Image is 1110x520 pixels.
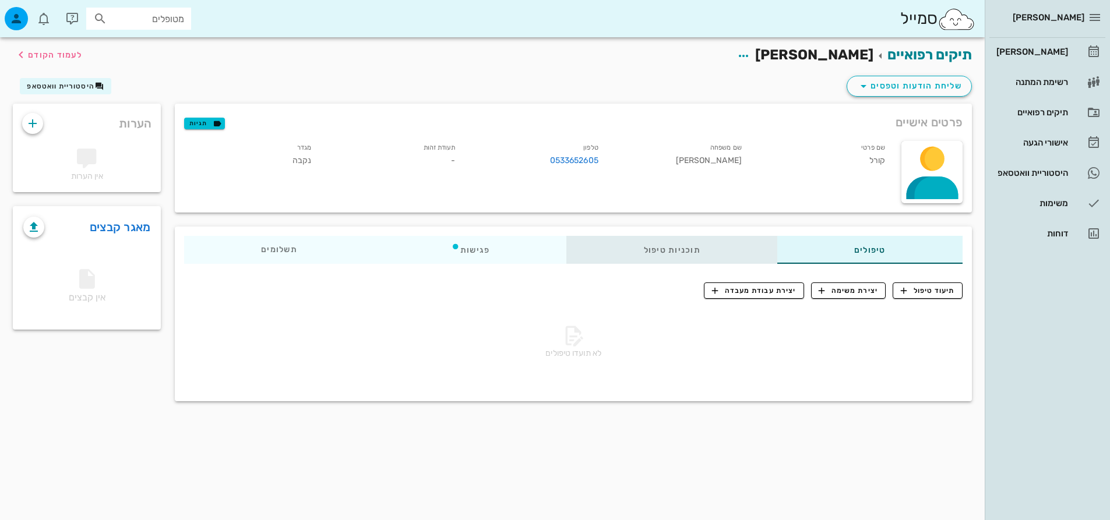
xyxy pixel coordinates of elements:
[34,9,41,16] span: תג
[189,118,220,129] span: תגיות
[900,6,975,31] div: סמייל
[297,144,311,151] small: מגדר
[994,47,1068,56] div: [PERSON_NAME]
[608,139,751,174] div: [PERSON_NAME]
[819,285,878,296] span: יצירת משימה
[755,47,873,63] span: [PERSON_NAME]
[1013,12,1084,23] span: [PERSON_NAME]
[13,104,161,137] div: הערות
[71,171,103,181] span: אין הערות
[857,79,962,93] span: שליחת הודעות וטפסים
[177,139,320,174] div: נקבה
[994,168,1068,178] div: היסטוריית וואטסאפ
[896,113,963,132] span: פרטים אישיים
[893,282,963,299] button: תיעוד טיפול
[424,144,455,151] small: תעודת זהות
[994,108,1068,117] div: תיקים רפואיים
[989,189,1105,217] a: משימות
[20,78,111,94] button: היסטוריית וואטסאפ
[583,144,598,151] small: טלפון
[374,236,567,264] div: פגישות
[261,246,297,254] span: תשלומים
[704,282,804,299] button: יצירת עבודת מעבדה
[451,155,455,165] span: -
[567,236,777,264] div: תוכניות טיפול
[811,282,886,299] button: יצירת משימה
[861,144,885,151] small: שם פרטי
[27,82,94,90] span: היסטוריית וואטסאפ
[777,236,963,264] div: טיפולים
[184,118,225,129] button: תגיות
[712,285,796,296] span: יצירת עבודת מעבדה
[994,229,1068,238] div: דוחות
[847,76,972,97] button: שליחת הודעות וטפסים
[550,154,598,167] a: 0533652605
[989,38,1105,66] a: [PERSON_NAME]
[994,199,1068,208] div: משימות
[28,50,82,60] span: לעמוד הקודם
[989,129,1105,157] a: אישורי הגעה
[994,138,1068,147] div: אישורי הגעה
[989,98,1105,126] a: תיקים רפואיים
[989,68,1105,96] a: רשימת המתנה
[887,47,972,63] a: תיקים רפואיים
[14,44,82,65] button: לעמוד הקודם
[989,159,1105,187] a: היסטוריית וואטסאפ
[90,218,151,236] a: מאגר קבצים
[710,144,742,151] small: שם משפחה
[938,8,975,31] img: SmileCloud logo
[69,273,105,303] span: אין קבצים
[545,348,601,358] span: לא תועדו טיפולים
[751,139,894,174] div: קורל
[994,77,1068,87] div: רשימת המתנה
[901,285,955,296] span: תיעוד טיפול
[989,220,1105,247] a: דוחות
